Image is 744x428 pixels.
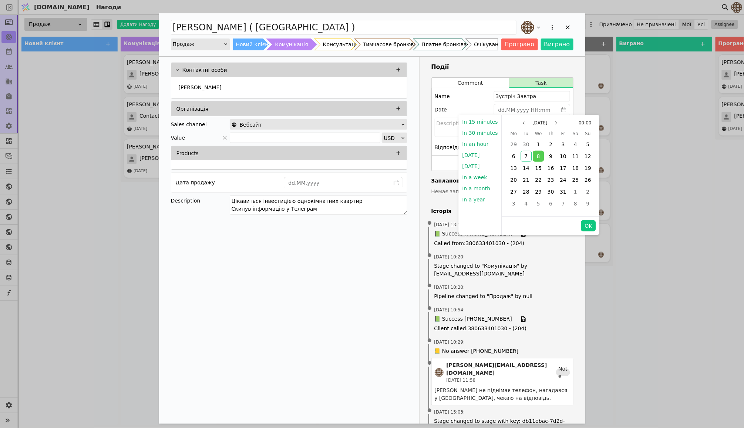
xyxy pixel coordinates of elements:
div: 09 Oct 2025 [545,150,557,162]
p: Немає запланованих завдань [431,188,573,195]
span: 15 [535,165,542,171]
span: 19 [585,165,591,171]
span: 25 [572,177,579,183]
div: [PERSON_NAME][EMAIL_ADDRESS][DOMAIN_NAME] [447,361,556,377]
div: [PERSON_NAME] не піднімає телефон, нагадався у [GEOGRAPHIC_DATA], чекаю на відповідь. [435,387,570,402]
div: 13 Oct 2025 [508,162,520,174]
button: Select month [529,118,551,127]
p: [PERSON_NAME] [179,84,222,91]
div: Очікування [474,39,505,50]
img: online-store.svg [232,122,237,127]
button: In 30 minutes [459,127,502,138]
span: • [426,331,433,350]
span: 1 [537,141,540,147]
span: [DATE] 10:29 : [434,339,465,345]
p: Контактні особи [182,66,227,74]
button: Next month [552,118,561,127]
span: Tu [524,129,529,138]
div: Wednesday [532,129,545,138]
span: • [426,299,433,318]
img: an [521,21,534,34]
div: 17 Oct 2025 [557,162,569,174]
div: Saturday [569,129,582,138]
span: [DATE] 13:14 : [434,221,465,228]
span: [DATE] 10:54 : [434,307,465,313]
span: 3 [562,141,565,147]
div: 10 Oct 2025 [557,150,569,162]
div: 09 Nov 2025 [582,198,594,210]
span: 9 [549,153,553,159]
svg: calender simple [394,180,399,185]
div: Name [435,91,450,101]
div: 28 Oct 2025 [520,186,532,198]
div: 27 Oct 2025 [508,186,520,198]
div: 14 Oct 2025 [520,162,532,174]
span: Th [548,129,554,138]
span: Su [585,129,591,138]
div: 22 Oct 2025 [532,174,545,186]
label: Date [435,106,447,114]
span: 1 [574,189,577,195]
span: Note [558,365,568,380]
span: 8 [574,201,577,207]
div: 11 Oct 2025 [569,150,582,162]
span: 30 [523,141,529,147]
div: Відповідальний [435,142,478,153]
div: 30 Oct 2025 [545,186,557,198]
span: 📒 No answer [PHONE_NUMBER] [434,347,519,355]
span: We [535,129,542,138]
div: Тимчасове бронювання [363,39,427,50]
span: 28 [523,189,529,195]
span: Client called : 380633401030 - (204) [434,325,570,332]
button: Програно [501,39,538,50]
span: 8 [537,153,540,159]
div: 19 Oct 2025 [582,162,594,174]
div: 21 Oct 2025 [520,174,532,186]
svg: calender simple [561,107,566,113]
div: 25 Oct 2025 [569,174,582,186]
span: 31 [560,189,567,195]
h3: Події [431,63,573,71]
button: In a month [459,183,494,194]
div: 03 Nov 2025 [508,198,520,210]
input: dd.MM.yyyy [285,178,390,188]
button: OK [581,220,596,231]
span: 18 [572,165,579,171]
input: dd.MM.yyyy HH:mm [494,105,558,115]
button: [DATE] [459,161,484,172]
p: Організація [176,105,209,113]
span: 3 [512,201,515,207]
div: Консультація [323,39,360,50]
span: Mo [511,129,517,138]
div: Oct 2025 [508,129,594,210]
div: 29 Sep 2025 [508,138,520,150]
div: 31 Oct 2025 [557,186,569,198]
span: Вебсайт [240,120,262,130]
span: 9 [586,201,590,207]
div: 06 Oct 2025 [508,150,520,162]
button: Task [509,78,573,88]
div: Новий клієнт [236,39,272,50]
svg: page next [554,121,559,125]
h4: Заплановано [431,177,573,185]
div: 08 Oct 2025 [532,150,545,162]
span: • [426,246,433,265]
span: 21 [523,177,529,183]
span: • [426,214,433,233]
div: 16 Oct 2025 [545,162,557,174]
span: • [426,401,433,420]
div: Friday [557,129,569,138]
div: 01 Nov 2025 [569,186,582,198]
span: • [426,277,433,295]
span: Pipeline changed to "Продаж" by null [434,292,570,300]
textarea: Цікавиться інвестицією однокімнатних квартир Скинув інформацію у Телеграм [230,195,407,215]
span: 27 [511,189,517,195]
span: • [426,354,433,373]
span: 24 [560,177,567,183]
span: [DATE] 15:03 : [434,409,465,415]
div: Add Opportunity [159,13,585,424]
svg: page previous [521,121,526,125]
span: 11 [572,153,579,159]
span: 6 [549,201,553,207]
button: In an hour [459,138,492,150]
